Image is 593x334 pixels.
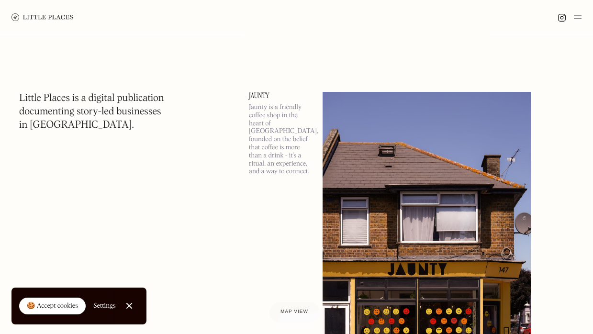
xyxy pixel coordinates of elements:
[269,301,320,323] a: Map view
[19,298,86,315] a: 🍪 Accept cookies
[249,103,311,176] p: Jaunty is a friendly coffee shop in the heart of [GEOGRAPHIC_DATA], founded on the belief that co...
[120,296,139,315] a: Close Cookie Popup
[280,309,308,314] span: Map view
[249,92,311,100] a: Jaunty
[93,302,116,309] div: Settings
[19,92,164,132] h1: Little Places is a digital publication documenting story-led businesses in [GEOGRAPHIC_DATA].
[93,295,116,317] a: Settings
[27,301,78,311] div: 🍪 Accept cookies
